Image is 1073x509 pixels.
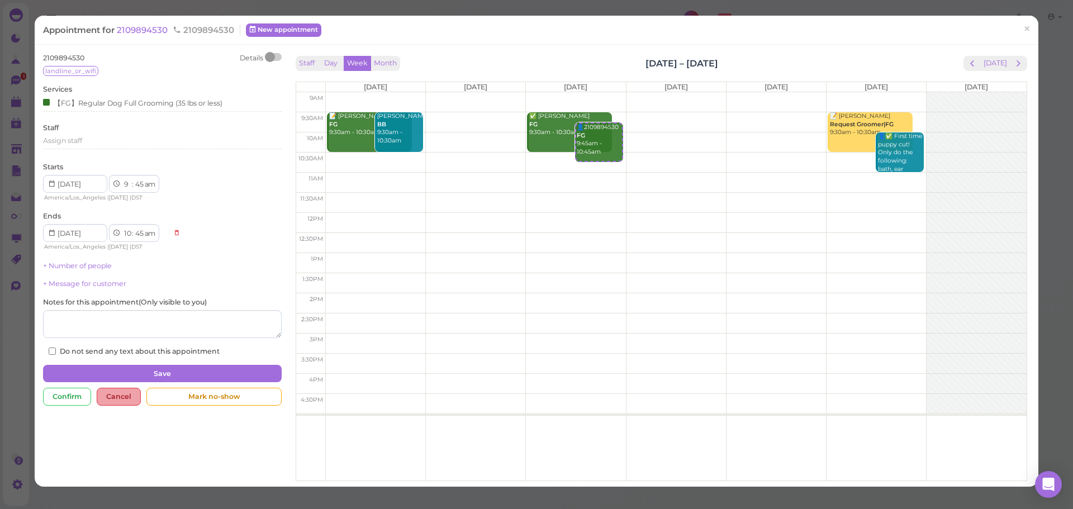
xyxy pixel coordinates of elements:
[43,97,222,108] div: 【FG】Regular Dog Full Grooming (35 lbs or less)
[309,376,323,383] span: 4pm
[109,194,128,201] span: [DATE]
[43,162,63,172] label: Starts
[43,123,59,133] label: Staff
[43,388,91,406] div: Confirm
[44,243,106,250] span: America/Los_Angeles
[865,83,888,91] span: [DATE]
[49,346,220,356] label: Do not send any text about this appointment
[43,279,126,288] a: + Message for customer
[308,175,323,182] span: 11am
[310,336,323,343] span: 3pm
[43,297,207,307] label: Notes for this appointment ( Only visible to you )
[43,136,82,145] span: Assign staff
[240,53,263,63] div: Details
[529,112,612,137] div: ✅ [PERSON_NAME] 9:30am - 10:30am
[765,83,788,91] span: [DATE]
[173,25,234,35] span: 2109894530
[109,243,128,250] span: [DATE]
[329,121,338,128] b: FG
[97,388,141,406] div: Cancel
[44,194,106,201] span: America/Los_Angeles
[963,56,981,71] button: prev
[377,121,386,128] b: BB
[49,348,56,355] input: Do not send any text about this appointment
[299,235,323,242] span: 12:30pm
[246,23,321,37] a: New appointment
[564,83,587,91] span: [DATE]
[310,296,323,303] span: 2pm
[307,135,323,142] span: 10am
[302,275,323,283] span: 1:30pm
[1017,16,1037,42] a: ×
[980,56,1010,71] button: [DATE]
[300,195,323,202] span: 11:30am
[371,56,400,71] button: Month
[344,56,371,71] button: Week
[364,83,387,91] span: [DATE]
[43,242,168,252] div: | |
[146,388,281,406] div: Mark no-show
[43,261,112,270] a: + Number of people
[329,112,412,137] div: 📝 [PERSON_NAME] 9:30am - 10:30am
[310,94,323,102] span: 9am
[131,243,143,250] span: DST
[664,83,688,91] span: [DATE]
[529,121,538,128] b: FG
[1023,21,1031,37] span: ×
[311,255,323,263] span: 1pm
[301,396,323,403] span: 4:30pm
[965,83,988,91] span: [DATE]
[301,115,323,122] span: 9:30am
[301,316,323,323] span: 2:30pm
[117,25,170,35] a: 2109894530
[43,25,240,36] div: Appointment for
[296,56,318,71] button: Staff
[829,112,913,137] div: 📝 [PERSON_NAME] 9:30am - 10:30am
[830,121,894,128] b: Request Groomer|FG
[1035,471,1062,498] div: Open Intercom Messenger
[576,123,622,156] div: 👤2109894530 9:45am - 10:45am
[577,132,585,139] b: FG
[464,83,487,91] span: [DATE]
[307,215,323,222] span: 12pm
[317,56,344,71] button: Day
[131,194,143,201] span: DST
[43,193,168,203] div: | |
[298,155,323,162] span: 10:30am
[43,84,72,94] label: Services
[877,132,924,239] div: 👤✅ First time puppy cut! Only do the following: bath, ear cleaning, nail trim, face trim, paw tri...
[645,57,718,70] h2: [DATE] – [DATE]
[301,356,323,363] span: 3:30pm
[43,365,281,383] button: Save
[377,112,423,145] div: [PERSON_NAME] 9:30am - 10:30am
[43,54,84,62] span: 2109894530
[43,211,61,221] label: Ends
[43,66,98,76] span: landline_or_wifi
[1010,56,1027,71] button: next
